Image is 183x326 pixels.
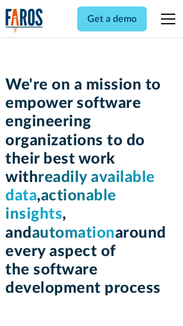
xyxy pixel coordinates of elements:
h1: We're on a mission to empower software engineering organizations to do their best work with , , a... [5,76,178,298]
a: home [5,8,43,33]
a: Get a demo [77,7,147,31]
span: readily available data [5,170,155,203]
div: menu [154,5,178,33]
span: actionable insights [5,188,116,222]
img: Logo of the analytics and reporting company Faros. [5,8,43,33]
span: automation [32,225,115,241]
